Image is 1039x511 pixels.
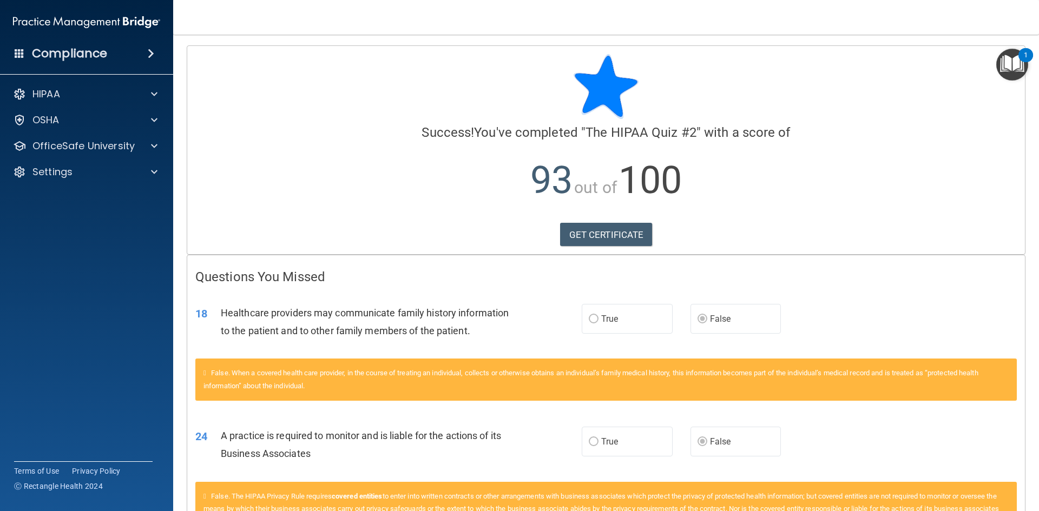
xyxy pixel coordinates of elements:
[619,158,682,202] span: 100
[589,315,599,323] input: True
[332,492,383,500] a: covered entities
[586,125,696,140] span: The HIPAA Quiz #2
[195,125,1017,140] h4: You've completed " " with a score of
[221,430,501,459] span: A practice is required to monitor and is liable for the actions of its Business Associates
[422,125,474,140] span: Success!
[203,369,978,390] span: False. When a covered health care provider, in the course of treating an individual, collects or ...
[698,438,707,446] input: False
[14,466,59,476] a: Terms of Use
[195,270,1017,284] h4: Questions You Missed
[589,438,599,446] input: True
[996,49,1028,81] button: Open Resource Center, 1 new notification
[698,315,707,323] input: False
[221,307,509,336] span: Healthcare providers may communicate family history information to the patient and to other famil...
[710,436,731,447] span: False
[13,114,157,127] a: OSHA
[32,114,60,127] p: OSHA
[72,466,121,476] a: Privacy Policy
[195,307,207,320] span: 18
[601,436,618,447] span: True
[601,314,618,324] span: True
[574,178,617,197] span: out of
[985,436,1026,477] iframe: Drift Widget Chat Controller
[560,223,653,247] a: GET CERTIFICATE
[32,140,135,152] p: OfficeSafe University
[32,88,60,101] p: HIPAA
[14,481,103,492] span: Ⓒ Rectangle Health 2024
[13,11,160,33] img: PMB logo
[574,54,639,119] img: blue-star-rounded.9d042014.png
[13,88,157,101] a: HIPAA
[13,140,157,152] a: OfficeSafe University
[32,165,73,178] p: Settings
[13,165,157,178] a: Settings
[195,430,207,443] span: 24
[710,314,731,324] span: False
[32,46,107,61] h4: Compliance
[530,158,573,202] span: 93
[1024,55,1028,69] div: 1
